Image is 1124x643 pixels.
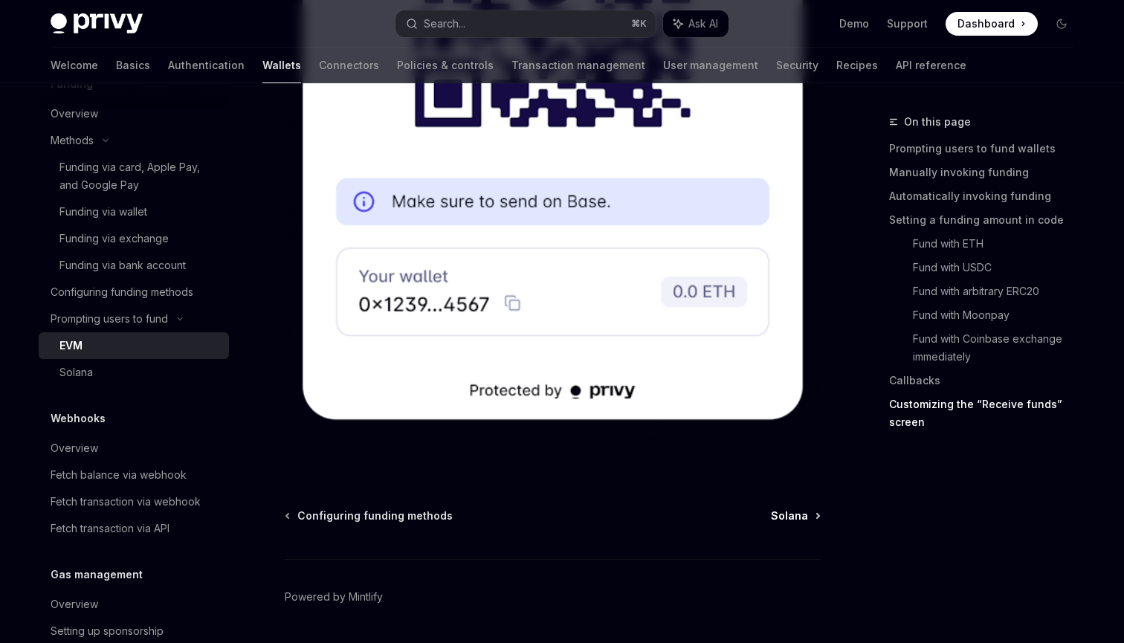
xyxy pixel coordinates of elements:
[39,462,229,488] a: Fetch balance via webhook
[913,327,1085,369] a: Fund with Coinbase exchange immediately
[51,310,168,328] div: Prompting users to fund
[51,13,143,34] img: dark logo
[889,184,1085,208] a: Automatically invoking funding
[771,508,819,523] a: Solana
[631,18,647,30] span: ⌘ K
[896,48,966,83] a: API reference
[51,283,193,301] div: Configuring funding methods
[59,158,220,194] div: Funding via card, Apple Pay, and Google Pay
[913,256,1085,280] a: Fund with USDC
[889,392,1085,434] a: Customizing the “Receive funds” screen
[51,493,201,511] div: Fetch transaction via webhook
[262,48,301,83] a: Wallets
[59,230,169,248] div: Funding via exchange
[1050,12,1073,36] button: Toggle dark mode
[286,508,453,523] a: Configuring funding methods
[688,16,718,31] span: Ask AI
[39,198,229,225] a: Funding via wallet
[51,48,98,83] a: Welcome
[887,16,928,31] a: Support
[51,410,106,427] h5: Webhooks
[168,48,245,83] a: Authentication
[319,48,379,83] a: Connectors
[51,566,143,584] h5: Gas management
[51,439,98,457] div: Overview
[904,113,971,131] span: On this page
[39,332,229,359] a: EVM
[59,363,93,381] div: Solana
[889,208,1085,232] a: Setting a funding amount in code
[957,16,1015,31] span: Dashboard
[39,591,229,618] a: Overview
[839,16,869,31] a: Demo
[424,15,465,33] div: Search...
[297,508,453,523] span: Configuring funding methods
[51,466,187,484] div: Fetch balance via webhook
[771,508,808,523] span: Solana
[663,48,758,83] a: User management
[51,595,98,613] div: Overview
[397,48,494,83] a: Policies & controls
[889,161,1085,184] a: Manually invoking funding
[39,488,229,515] a: Fetch transaction via webhook
[285,589,383,604] a: Powered by Mintlify
[776,48,818,83] a: Security
[889,137,1085,161] a: Prompting users to fund wallets
[663,10,729,37] button: Ask AI
[836,48,878,83] a: Recipes
[39,225,229,252] a: Funding via exchange
[395,10,656,37] button: Search...⌘K
[39,252,229,279] a: Funding via bank account
[59,337,83,355] div: EVM
[913,280,1085,303] a: Fund with arbitrary ERC20
[39,279,229,306] a: Configuring funding methods
[59,256,186,274] div: Funding via bank account
[59,203,147,221] div: Funding via wallet
[51,132,94,149] div: Methods
[511,48,645,83] a: Transaction management
[116,48,150,83] a: Basics
[39,435,229,462] a: Overview
[39,515,229,542] a: Fetch transaction via API
[51,520,169,537] div: Fetch transaction via API
[51,622,164,640] div: Setting up sponsorship
[51,105,98,123] div: Overview
[946,12,1038,36] a: Dashboard
[39,154,229,198] a: Funding via card, Apple Pay, and Google Pay
[889,369,1085,392] a: Callbacks
[39,100,229,127] a: Overview
[39,359,229,386] a: Solana
[913,232,1085,256] a: Fund with ETH
[913,303,1085,327] a: Fund with Moonpay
